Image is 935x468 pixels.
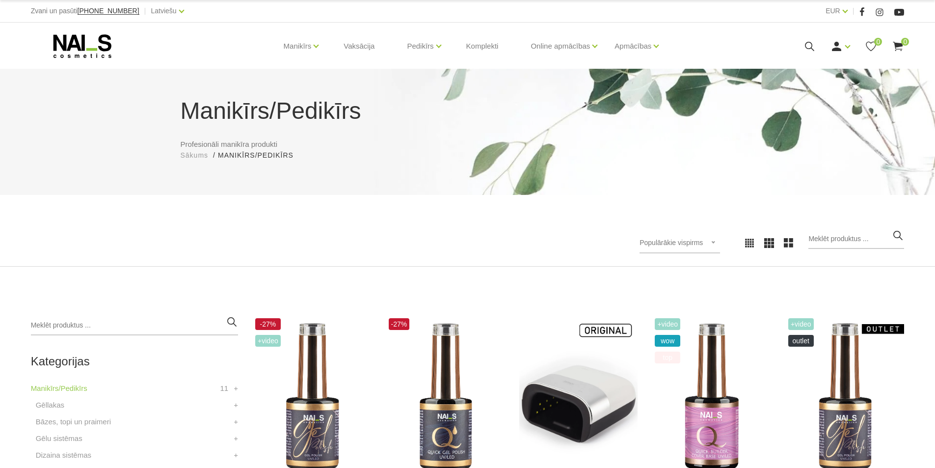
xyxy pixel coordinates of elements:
[255,335,281,347] span: +Video
[31,5,139,17] div: Zvani un pasūti
[874,38,882,46] span: 0
[218,150,303,161] li: Manikīrs/Pedikīrs
[788,318,814,330] span: +Video
[892,40,904,53] a: 0
[31,316,238,335] input: Meklēt produktus ...
[31,383,87,394] a: Manikīrs/Pedikīrs
[865,40,877,53] a: 0
[788,335,814,347] span: OUTLET
[234,416,238,428] a: +
[901,38,909,46] span: 0
[389,318,410,330] span: -27%
[181,151,209,159] span: Sākums
[234,399,238,411] a: +
[31,355,238,368] h2: Kategorijas
[234,383,238,394] a: +
[144,5,146,17] span: |
[853,5,855,17] span: |
[826,5,840,17] a: EUR
[808,229,904,249] input: Meklēt produktus ...
[458,23,507,70] a: Komplekti
[655,318,680,330] span: +Video
[78,7,139,15] a: [PHONE_NUMBER]
[234,449,238,461] a: +
[655,335,680,347] span: wow
[640,239,703,247] span: Populārākie vispirms
[614,27,651,66] a: Apmācības
[234,433,238,444] a: +
[36,449,91,461] a: Dizaina sistēmas
[255,318,281,330] span: -27%
[336,23,382,70] a: Vaksācija
[181,93,755,129] h1: Manikīrs/Pedikīrs
[151,5,177,17] a: Latviešu
[36,416,111,428] a: Bāzes, topi un praimeri
[220,383,228,394] span: 11
[36,399,64,411] a: Gēllakas
[284,27,312,66] a: Manikīrs
[407,27,433,66] a: Pedikīrs
[531,27,590,66] a: Online apmācības
[181,150,209,161] a: Sākums
[655,352,680,363] span: top
[173,93,762,161] div: Profesionāli manikīra produkti
[36,433,82,444] a: Gēlu sistēmas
